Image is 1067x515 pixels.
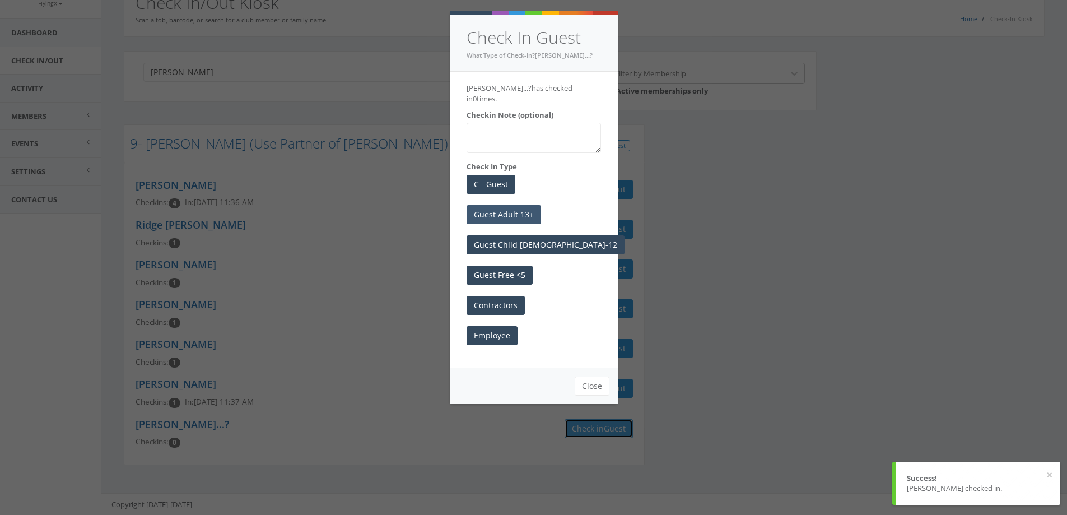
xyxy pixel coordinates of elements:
[467,296,525,315] button: Contractors
[907,473,1049,484] div: Success!
[467,110,553,120] label: Checkin Note (optional)
[467,161,517,172] label: Check In Type
[467,83,601,104] p: [PERSON_NAME]...? has checked in times.
[467,326,518,345] button: Employee
[467,266,533,285] button: Guest Free <5
[467,205,541,224] button: Guest Adult 13+
[467,175,515,194] button: C - Guest
[467,235,625,254] button: Guest Child [DEMOGRAPHIC_DATA]-12
[467,51,593,59] small: What Type of Check-In?[PERSON_NAME]...?
[467,26,601,50] h4: Check In Guest
[907,483,1049,494] div: [PERSON_NAME] checked in.
[1046,470,1052,481] button: ×
[473,94,477,104] span: 0
[575,377,609,396] button: Close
